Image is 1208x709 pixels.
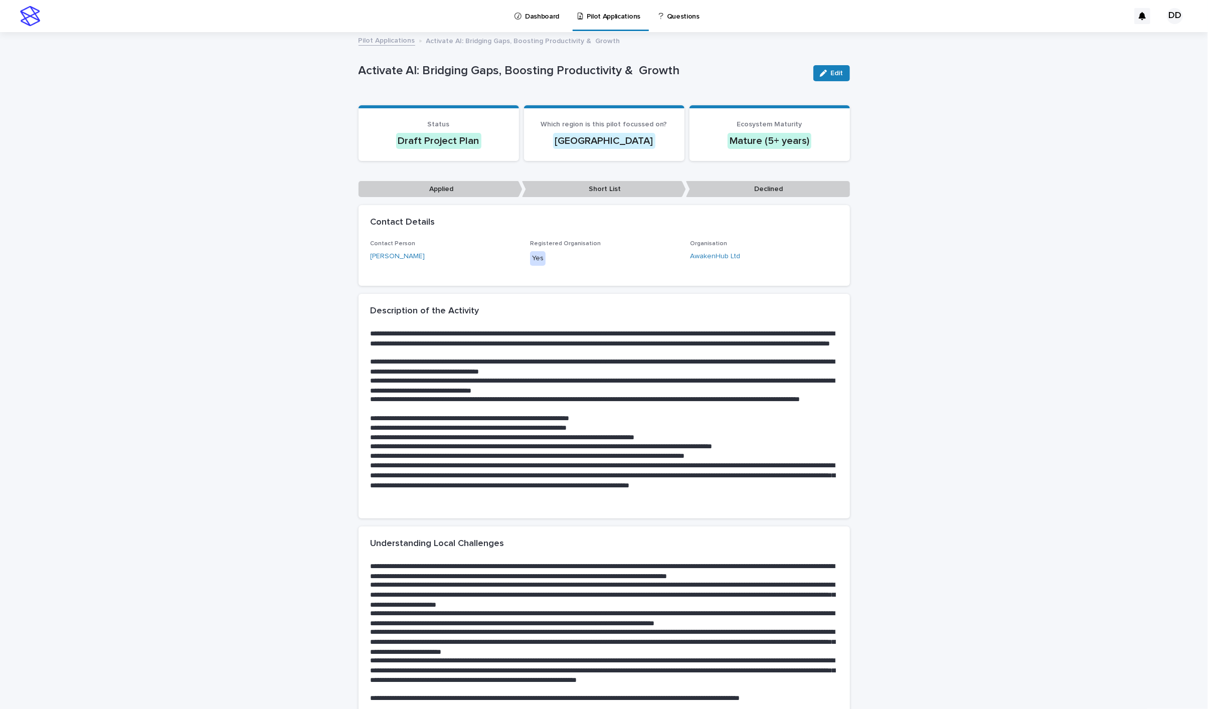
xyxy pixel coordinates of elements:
p: Short List [522,181,686,198]
span: Edit [831,70,843,77]
a: AwakenHub Ltd [690,251,740,262]
p: Declined [686,181,850,198]
span: Ecosystem Maturity [737,121,802,128]
a: [PERSON_NAME] [371,251,425,262]
button: Edit [813,65,850,81]
span: Which region is this pilot focussed on? [541,121,667,128]
h2: Understanding Local Challenges [371,539,504,550]
div: Mature (5+ years) [728,133,811,149]
span: Registered Organisation [530,241,601,247]
h2: Contact Details [371,217,435,228]
span: Organisation [690,241,727,247]
span: Contact Person [371,241,416,247]
div: Draft Project Plan [396,133,481,149]
div: DD [1167,8,1183,24]
a: Pilot Applications [359,34,415,46]
p: Activate AI: Bridging Gaps, Boosting Productivity & Growth [359,64,805,78]
p: Applied [359,181,523,198]
p: Activate AI: Bridging Gaps, Boosting Productivity & Growth [426,35,620,46]
h2: Description of the Activity [371,306,479,317]
span: Status [428,121,450,128]
img: stacker-logo-s-only.png [20,6,40,26]
div: [GEOGRAPHIC_DATA] [553,133,655,149]
div: Yes [530,251,546,266]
